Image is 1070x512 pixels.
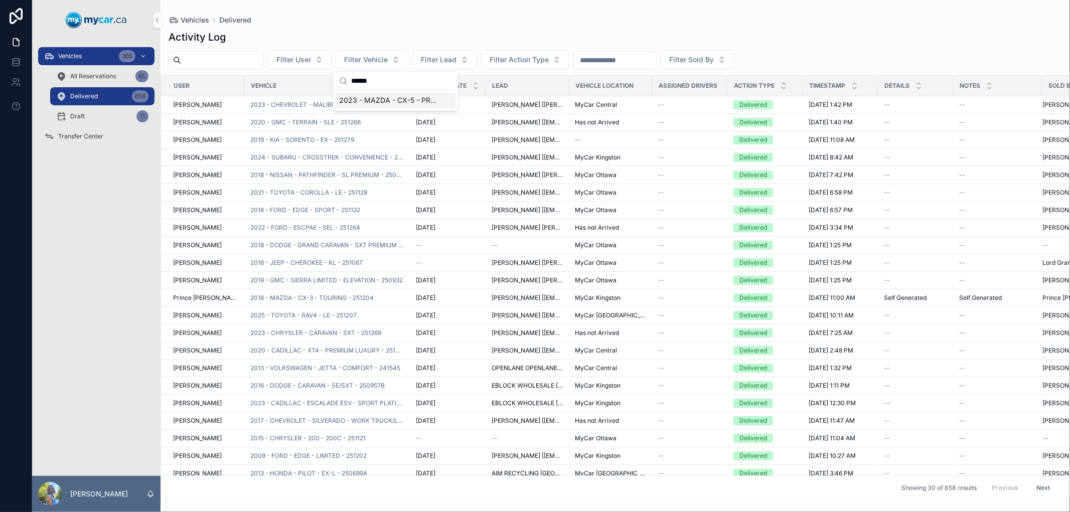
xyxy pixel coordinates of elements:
[421,55,456,65] span: Filter Lead
[959,136,965,144] span: --
[416,329,435,337] span: [DATE]
[575,364,617,372] span: MyCar Central
[884,329,890,337] span: --
[276,55,311,65] span: Filter User
[884,364,890,372] span: --
[809,276,852,284] span: [DATE] 1:25 PM
[658,189,664,197] span: --
[809,329,853,337] span: [DATE] 7:25 AM
[809,259,852,267] span: [DATE] 1:25 PM
[739,346,767,355] div: Delivered
[884,153,890,161] span: --
[575,241,617,249] span: MyCar Ottawa
[492,452,563,460] span: [PERSON_NAME] [[EMAIL_ADDRESS][DOMAIN_NAME]]
[739,469,767,478] div: Delivered
[809,241,852,249] span: [DATE] 1:25 PM
[575,171,617,179] span: MyCar Ottawa
[173,364,222,372] span: [PERSON_NAME]
[809,399,856,407] span: [DATE] 12:30 PM
[492,417,563,425] span: [PERSON_NAME] [[EMAIL_ADDRESS][DOMAIN_NAME]]
[575,276,617,284] span: MyCar Ottawa
[658,294,664,302] span: --
[959,347,965,355] span: --
[739,381,767,390] div: Delivered
[959,417,965,425] span: --
[173,469,222,477] span: [PERSON_NAME]
[669,55,714,65] span: Filter Sold By
[58,52,82,60] span: Vehicles
[481,50,569,69] button: Select Button
[492,82,508,90] span: Lead
[959,241,965,249] span: --
[959,311,965,319] span: --
[575,399,621,407] span: MyCar Kingston
[739,399,767,408] div: Delivered
[250,241,404,249] a: 2018 - DODGE - GRAND CARAVAN - SXT PREMIUM - 250931
[250,206,360,214] a: 2018 - FORD - EDGE - SPORT - 251132
[658,452,664,460] span: --
[173,189,222,197] span: [PERSON_NAME]
[884,434,890,442] span: --
[884,417,890,425] span: --
[658,434,664,442] span: --
[50,107,155,125] a: Draft11
[173,329,222,337] span: [PERSON_NAME]
[575,153,621,161] span: MyCar Kingston
[575,417,619,425] span: Has not Arrived
[959,101,965,109] span: --
[250,399,404,407] span: 2023 - CADILLAC - ESCALADE ESV - SPORT PLATINUM - 250733
[250,171,404,179] span: 2018 - NISSAN - PATHFINDER - SL PREMIUM - 250647
[884,347,890,355] span: --
[268,50,332,69] button: Select Button
[250,382,385,390] span: 2016 - DODGE - CARAVAN - SE/SXT - 250957B
[38,47,155,65] a: Vehicles365
[250,189,367,197] span: 2021 - TOYOTA - COROLLA - LE - 251128
[119,50,135,62] div: 365
[575,118,619,126] span: Has not Arrived
[739,258,767,267] div: Delivered
[884,452,890,460] span: --
[575,136,581,144] span: --
[959,171,965,179] span: --
[344,55,388,65] span: Filter Vehicle
[575,82,634,90] span: VEHICLE LOCATION
[173,153,222,161] span: [PERSON_NAME]
[884,189,890,197] span: --
[959,434,965,442] span: --
[1029,480,1057,495] button: Next
[416,241,422,249] span: --
[416,259,422,267] span: --
[490,55,549,65] span: Filter Action Type
[959,153,965,161] span: --
[658,118,664,126] span: --
[416,347,435,355] span: [DATE]
[809,153,853,161] span: [DATE] 8:42 AM
[250,347,404,355] span: 2020 - CADILLAC - XT4 - PREMIUM LUXURY - 251007
[416,382,435,390] span: [DATE]
[492,399,563,407] span: EBLOCK WHOLESALE [[PERSON_NAME][EMAIL_ADDRESS][PERSON_NAME][DOMAIN_NAME]]
[959,206,965,214] span: --
[250,118,361,126] span: 2020 - GMC - TERRAIN - SLE - 251266
[219,15,251,25] span: Delivered
[416,452,435,460] span: [DATE]
[416,399,435,407] span: [DATE]
[959,452,965,460] span: --
[959,294,1002,302] span: Self Generated
[250,417,404,425] span: 2017 - CHEVROLET - SILVERADO - WORK TRUCK/LS/FLEET/BASE - 251258
[339,95,439,105] span: 2023 - MAZDA - CX-5 - PREFERRED PACKAGE - 250714
[492,276,563,284] span: [PERSON_NAME] [[PERSON_NAME][EMAIL_ADDRESS][PERSON_NAME][DOMAIN_NAME]]
[492,329,563,337] span: [PERSON_NAME] [[EMAIL_ADDRESS][DOMAIN_NAME]]
[884,101,890,109] span: --
[173,171,222,179] span: [PERSON_NAME]
[250,311,357,319] a: 2025 - TOYOTA - RAV4 - LE - 251207
[658,136,664,144] span: --
[250,294,374,302] span: 2018 - MAZDA - CX-3 - TOURING - 251204
[739,311,767,320] div: Delivered
[50,67,155,85] a: All Reservations65
[575,294,621,302] span: MyCar Kingston
[250,136,354,144] a: 2019 - KIA - SORENTO - EX - 251279
[959,118,965,126] span: --
[492,153,563,161] span: [PERSON_NAME] [[EMAIL_ADDRESS][DOMAIN_NAME]]
[169,30,226,44] h1: Activity Log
